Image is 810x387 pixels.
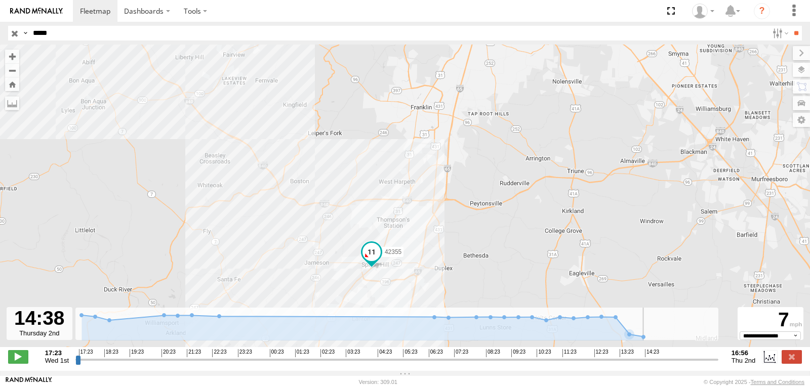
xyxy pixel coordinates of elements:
[768,26,790,40] label: Search Filter Options
[454,349,468,357] span: 07:23
[486,349,500,357] span: 08:23
[594,349,609,357] span: 12:23
[739,309,802,331] div: 7
[359,379,397,385] div: Version: 309.01
[10,8,63,15] img: rand-logo.svg
[45,357,69,364] span: Wed 1st Oct 2025
[704,379,804,385] div: © Copyright 2025 -
[620,349,634,357] span: 13:23
[511,349,525,357] span: 09:23
[5,96,19,110] label: Measure
[793,113,810,127] label: Map Settings
[732,349,756,357] strong: 16:56
[295,349,309,357] span: 01:23
[385,248,401,255] span: 42355
[104,349,118,357] span: 18:23
[754,3,770,19] i: ?
[130,349,144,357] span: 19:23
[320,349,335,357] span: 02:23
[537,349,551,357] span: 10:23
[8,350,28,363] label: Play/Stop
[429,349,443,357] span: 06:23
[161,349,176,357] span: 20:23
[45,349,69,357] strong: 17:23
[645,349,659,357] span: 14:23
[212,349,226,357] span: 22:23
[782,350,802,363] label: Close
[6,377,52,387] a: Visit our Website
[688,4,718,19] div: Miguel Cantu
[5,50,19,63] button: Zoom in
[378,349,392,357] span: 04:23
[403,349,417,357] span: 05:23
[21,26,29,40] label: Search Query
[238,349,252,357] span: 23:23
[562,349,577,357] span: 11:23
[346,349,360,357] span: 03:23
[5,77,19,91] button: Zoom Home
[79,349,93,357] span: 17:23
[751,379,804,385] a: Terms and Conditions
[732,357,756,364] span: Thu 2nd Oct 2025
[5,63,19,77] button: Zoom out
[187,349,201,357] span: 21:23
[270,349,284,357] span: 00:23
